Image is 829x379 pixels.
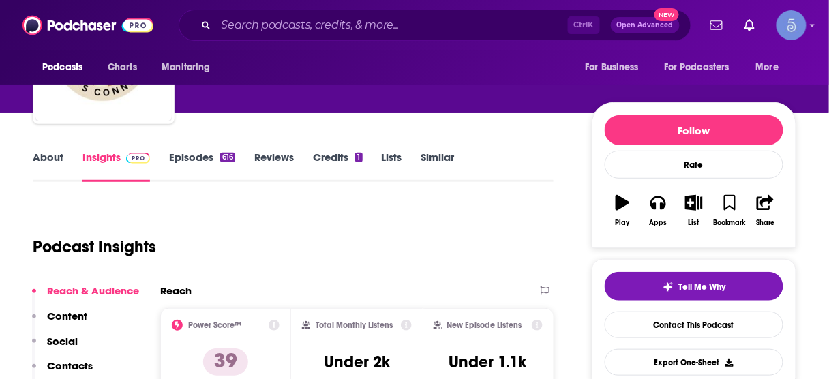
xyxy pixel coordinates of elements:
[47,359,93,372] p: Contacts
[605,272,783,301] button: tell me why sparkleTell Me Why
[42,58,82,77] span: Podcasts
[616,219,630,227] div: Play
[33,151,63,182] a: About
[33,55,100,80] button: open menu
[32,335,78,360] button: Social
[756,58,779,77] span: More
[617,22,674,29] span: Open Advanced
[162,58,210,77] span: Monitoring
[220,153,235,162] div: 616
[126,153,150,164] img: Podchaser Pro
[611,17,680,33] button: Open AdvancedNew
[664,58,729,77] span: For Podcasters
[605,312,783,338] a: Contact This Podcast
[108,58,137,77] span: Charts
[605,115,783,145] button: Follow
[22,12,153,38] img: Podchaser - Follow, Share and Rate Podcasts
[160,284,192,297] h2: Reach
[605,186,640,235] button: Play
[777,10,807,40] img: User Profile
[654,8,679,21] span: New
[689,219,699,227] div: List
[421,151,455,182] a: Similar
[188,320,241,330] h2: Power Score™
[152,55,228,80] button: open menu
[32,284,139,309] button: Reach & Audience
[676,186,712,235] button: List
[355,153,362,162] div: 1
[714,219,746,227] div: Bookmark
[748,186,783,235] button: Share
[47,309,87,322] p: Content
[605,349,783,376] button: Export One-Sheet
[324,352,390,372] h3: Under 2k
[777,10,807,40] span: Logged in as Spiral5-G1
[447,320,522,330] h2: New Episode Listens
[179,10,691,41] div: Search podcasts, credits, & more...
[32,309,87,335] button: Content
[756,219,774,227] div: Share
[99,55,145,80] a: Charts
[33,237,156,257] h1: Podcast Insights
[82,151,150,182] a: InsightsPodchaser Pro
[568,16,600,34] span: Ctrl K
[739,14,760,37] a: Show notifications dropdown
[254,151,294,182] a: Reviews
[663,282,674,292] img: tell me why sparkle
[679,282,726,292] span: Tell Me Why
[313,151,362,182] a: Credits1
[777,10,807,40] button: Show profile menu
[203,348,248,376] p: 39
[705,14,728,37] a: Show notifications dropdown
[712,186,747,235] button: Bookmark
[47,335,78,348] p: Social
[47,284,139,297] p: Reach & Audience
[585,58,639,77] span: For Business
[650,219,667,227] div: Apps
[382,151,402,182] a: Lists
[449,352,527,372] h3: Under 1.1k
[575,55,656,80] button: open menu
[605,151,783,179] div: Rate
[747,55,796,80] button: open menu
[216,14,568,36] input: Search podcasts, credits, & more...
[169,151,235,182] a: Episodes616
[640,186,676,235] button: Apps
[655,55,749,80] button: open menu
[316,320,393,330] h2: Total Monthly Listens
